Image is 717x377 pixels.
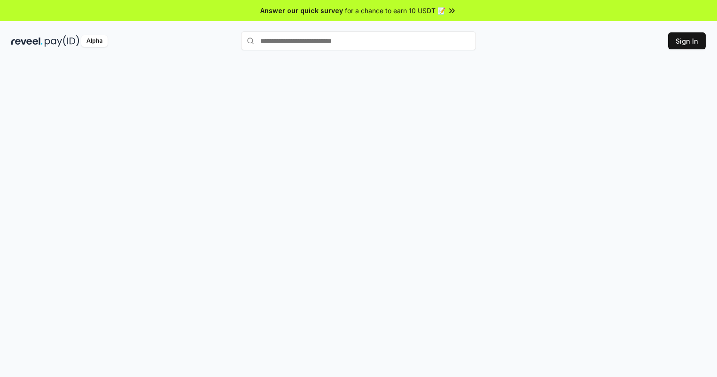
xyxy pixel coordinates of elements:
span: for a chance to earn 10 USDT 📝 [345,6,445,15]
span: Answer our quick survey [260,6,343,15]
div: Alpha [81,35,108,47]
img: pay_id [45,35,79,47]
img: reveel_dark [11,35,43,47]
button: Sign In [668,32,706,49]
